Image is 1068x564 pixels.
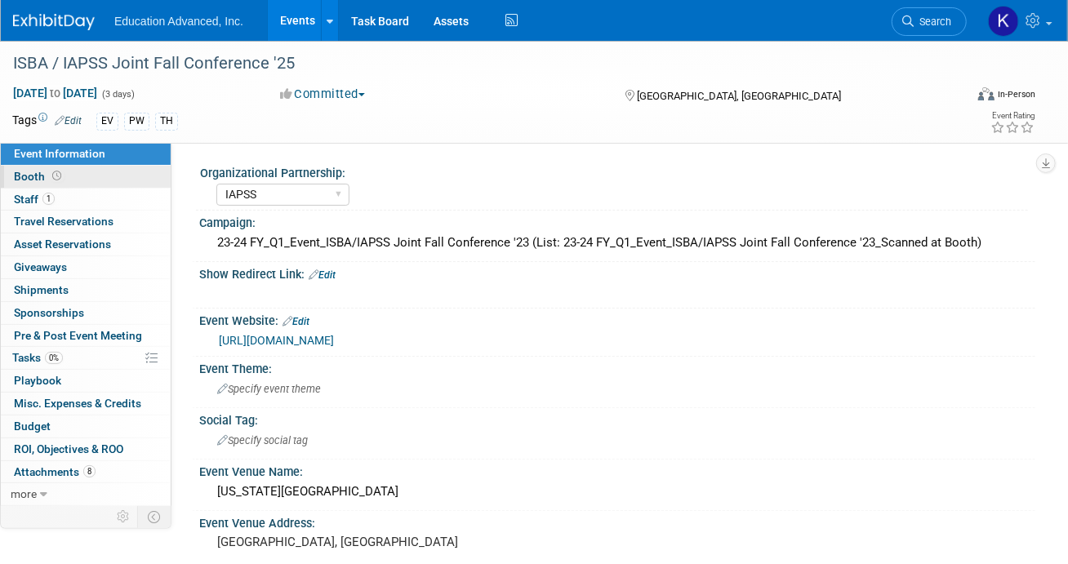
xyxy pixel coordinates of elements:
a: Asset Reservations [1,233,171,255]
span: Shipments [14,283,69,296]
td: Toggle Event Tabs [138,506,171,527]
a: Tasks0% [1,347,171,369]
a: Budget [1,415,171,437]
span: 1 [42,193,55,205]
img: Kim Tunnell [988,6,1019,37]
a: [URL][DOMAIN_NAME] [219,334,334,347]
span: Booth [14,170,65,183]
a: Travel Reservations [1,211,171,233]
a: ROI, Objectives & ROO [1,438,171,460]
div: Show Redirect Link: [199,262,1035,283]
button: Committed [274,86,372,103]
span: Asset Reservations [14,238,111,251]
div: Event Venue Address: [199,511,1035,531]
span: ROI, Objectives & ROO [14,442,123,455]
a: Giveaways [1,256,171,278]
span: Specify event theme [217,383,321,395]
div: PW [124,113,149,130]
span: [DATE] [DATE] [12,86,98,100]
a: Misc. Expenses & Credits [1,393,171,415]
span: Event Information [14,147,105,160]
div: 23-24 FY_Q1_Event_ISBA/IAPSS Joint Fall Conference '23 (List: 23-24 FY_Q1_Event_ISBA/IAPSS Joint ... [211,230,1023,255]
img: ExhibitDay [13,14,95,30]
span: Sponsorships [14,306,84,319]
pre: [GEOGRAPHIC_DATA], [GEOGRAPHIC_DATA] [217,535,530,549]
a: more [1,483,171,505]
span: Playbook [14,374,61,387]
span: Budget [14,420,51,433]
span: Specify social tag [217,434,308,446]
div: Event Theme: [199,357,1035,377]
span: Tasks [12,351,63,364]
div: Social Tag: [199,408,1035,429]
div: Event Website: [199,309,1035,330]
a: Event Information [1,143,171,165]
div: [US_STATE][GEOGRAPHIC_DATA] [211,479,1023,504]
a: Playbook [1,370,171,392]
div: Event Rating [990,112,1035,120]
span: 0% [45,352,63,364]
a: Edit [283,316,309,327]
a: Pre & Post Event Meeting [1,325,171,347]
span: to [47,87,63,100]
a: Shipments [1,279,171,301]
span: Misc. Expenses & Credits [14,397,141,410]
div: In-Person [997,88,1035,100]
div: ISBA / IAPSS Joint Fall Conference '25 [7,49,948,78]
div: Campaign: [199,211,1035,231]
span: Giveaways [14,260,67,273]
span: Travel Reservations [14,215,113,228]
td: Personalize Event Tab Strip [109,506,138,527]
span: Search [914,16,951,28]
div: Event Venue Name: [199,460,1035,480]
div: Organizational Partnership: [200,161,1028,181]
span: Attachments [14,465,96,478]
span: (3 days) [100,89,135,100]
a: Sponsorships [1,302,171,324]
a: Edit [309,269,336,281]
span: Booth not reserved yet [49,170,65,182]
div: TH [155,113,178,130]
span: [GEOGRAPHIC_DATA], [GEOGRAPHIC_DATA] [637,90,841,102]
span: Staff [14,193,55,206]
img: Format-Inperson.png [978,87,995,100]
a: Staff1 [1,189,171,211]
a: Booth [1,166,171,188]
span: 8 [83,465,96,477]
span: Pre & Post Event Meeting [14,329,142,342]
a: Edit [55,115,82,127]
span: Education Advanced, Inc. [114,15,243,28]
span: more [11,487,37,500]
div: Event Format [885,85,1035,109]
a: Attachments8 [1,461,171,483]
div: EV [96,113,118,130]
td: Tags [12,112,82,131]
a: Search [892,7,967,36]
